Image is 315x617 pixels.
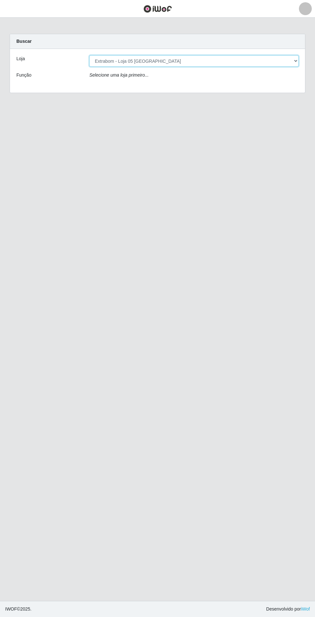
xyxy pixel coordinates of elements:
label: Loja [16,55,25,62]
strong: Buscar [16,39,32,44]
span: © 2025 . [5,606,32,612]
img: CoreUI Logo [143,5,172,13]
i: Selecione uma loja primeiro... [89,72,148,78]
a: iWof [301,606,310,612]
span: IWOF [5,606,17,612]
span: Desenvolvido por [266,606,310,612]
label: Função [16,72,32,79]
